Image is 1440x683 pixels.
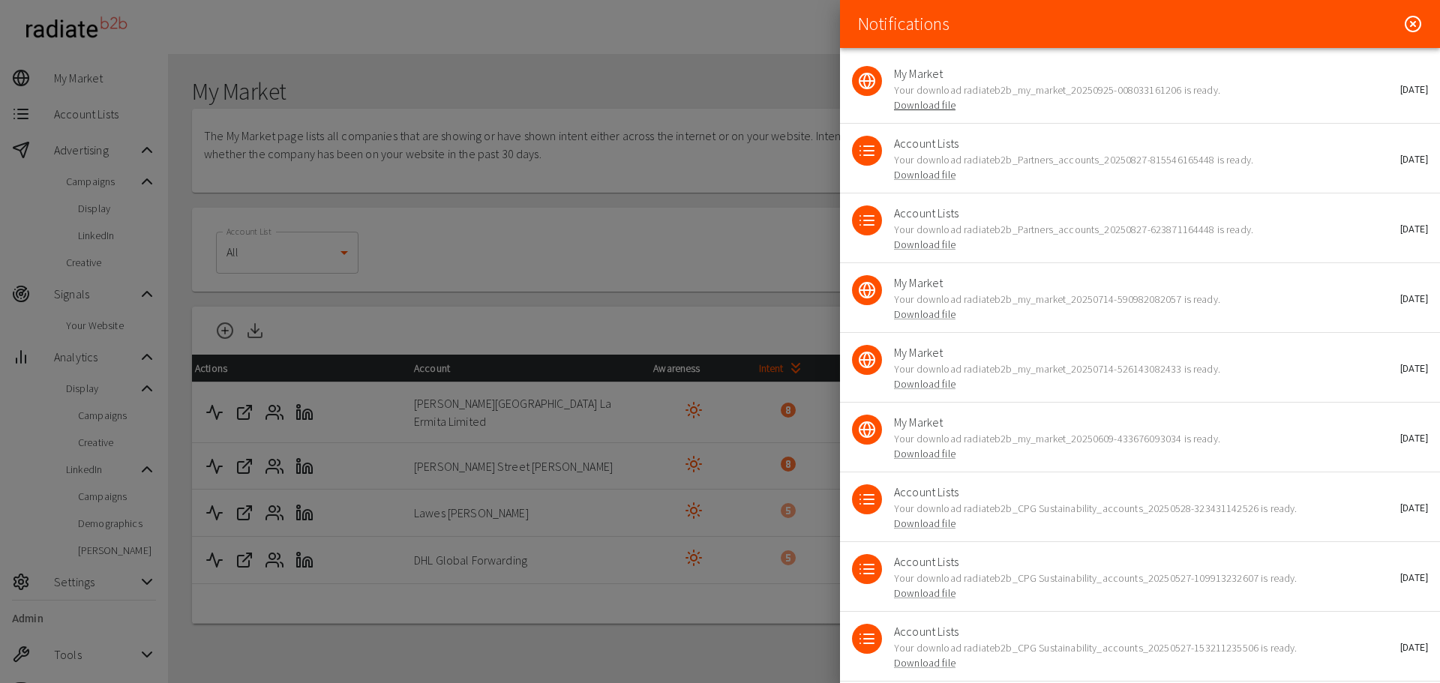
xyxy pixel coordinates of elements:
[894,571,1404,601] p: Your download radiateb2b_CPG Sustainability_accounts_20250527-109913232607 is ready.
[894,82,1404,112] p: Your download radiateb2b_my_market_20250925-008033161206 is ready.
[894,640,1404,670] p: Your download radiateb2b_CPG Sustainability_accounts_20250527-153211235506 is ready.
[894,222,1404,252] p: Your download radiateb2b_Partners_accounts_20250827-623871164448 is ready.
[1400,294,1428,304] span: [DATE]
[894,152,1404,182] p: Your download radiateb2b_Partners_accounts_20250827-815546165448 is ready.
[1400,364,1428,374] span: [DATE]
[894,292,1404,322] p: Your download radiateb2b_my_market_20250714-590982082057 is ready.
[1400,573,1428,583] span: [DATE]
[894,413,1404,431] span: My Market
[894,447,955,460] a: Download file
[894,98,955,112] a: Download file
[894,586,955,600] a: Download file
[894,377,955,391] a: Download file
[1400,224,1428,235] span: [DATE]
[894,274,1404,292] span: My Market
[1400,503,1428,514] span: [DATE]
[894,501,1404,531] p: Your download radiateb2b_CPG Sustainability_accounts_20250528-323431142526 is ready.
[894,361,1404,391] p: Your download radiateb2b_my_market_20250714-526143082433 is ready.
[894,553,1404,571] span: Account Lists
[894,483,1404,501] span: Account Lists
[1400,433,1428,444] span: [DATE]
[894,656,955,670] a: Download file
[894,517,955,530] a: Download file
[894,134,1404,152] span: Account Lists
[894,343,1404,361] span: My Market
[894,622,1404,640] span: Account Lists
[858,13,949,35] h2: Notifications
[894,64,1404,82] span: My Market
[894,238,955,251] a: Download file
[1400,85,1428,95] span: [DATE]
[1400,643,1428,653] span: [DATE]
[894,431,1404,461] p: Your download radiateb2b_my_market_20250609-433676093034 is ready.
[1400,154,1428,165] span: [DATE]
[894,307,955,321] a: Download file
[894,168,955,181] a: Download file
[894,204,1404,222] span: Account Lists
